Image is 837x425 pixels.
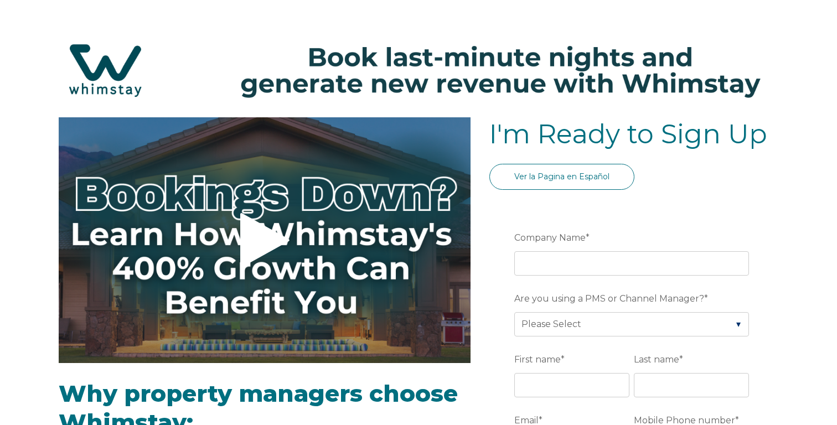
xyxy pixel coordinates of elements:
span: First name [514,351,561,368]
span: Last name [634,351,679,368]
span: Company Name [514,229,586,246]
img: Hubspot header for SSOB (4) [11,27,826,113]
a: Ver la Pagina en Español [489,164,634,190]
span: I'm Ready to Sign Up [489,118,767,150]
span: Are you using a PMS or Channel Manager? [514,290,704,307]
